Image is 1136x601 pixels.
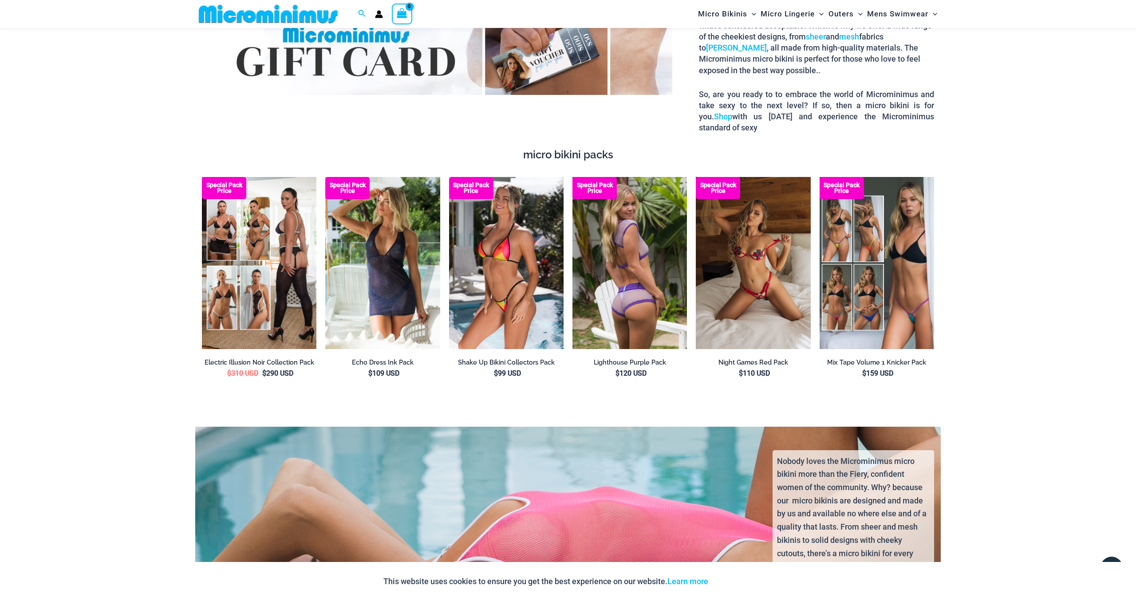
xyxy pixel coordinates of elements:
a: [PERSON_NAME] [706,43,767,52]
bdi: 159 USD [862,369,893,377]
a: Night Games Red 1133 Bralette 6133 Thong 04 Night Games Red 1133 Bralette 6133 Thong 06Night Game... [696,177,810,349]
span: $ [615,369,619,377]
a: Mens SwimwearMenu ToggleMenu Toggle [865,3,939,25]
h4: micro bikini packs [202,149,934,161]
a: Lighthouse Purple Pack [572,358,687,367]
img: Night Games Red 1133 Bralette 6133 Thong 04 [696,177,810,349]
img: MM SHOP LOGO FLAT [195,4,341,24]
bdi: 310 USD [227,369,258,377]
b: Special Pack Price [325,182,370,194]
a: Search icon link [358,8,366,20]
nav: Site Navigation [694,1,941,27]
a: Micro LingerieMenu ToggleMenu Toggle [758,3,826,25]
b: Special Pack Price [202,182,246,194]
a: mesh [839,32,859,41]
span: $ [262,369,266,377]
bdi: 120 USD [615,369,647,377]
button: Accept [715,571,753,592]
a: Night Games Red Pack [696,358,810,367]
p: This website uses cookies to ensure you get the best experience on our website. [383,575,708,588]
a: Collection Pack (3) Electric Illusion Noir 1949 Bodysuit 04Electric Illusion Noir 1949 Bodysuit 04 [202,177,316,349]
a: Micro BikinisMenu ToggleMenu Toggle [696,3,758,25]
a: Shake Up Bikini Collectors Pack [449,358,564,367]
span: $ [739,369,743,377]
img: Shake Up Sunset 3145 Top 4145 Bottom 04 [449,177,564,349]
bdi: 109 USD [368,369,399,377]
img: Collection Pack (3) [202,177,316,349]
b: Special Pack Price [449,182,493,194]
a: sheer [806,32,826,41]
span: Menu Toggle [854,3,863,25]
span: Mens Swimwear [867,3,928,25]
bdi: 110 USD [739,369,770,377]
a: Learn more [667,577,708,586]
img: Lighthouse Purples 3668 Crop Top 516 Short 09 [572,177,687,349]
img: Echo Ink 5671 Dress 682 Thong 07 [325,177,440,349]
span: $ [862,369,866,377]
a: Account icon link [375,10,383,18]
span: $ [227,369,231,377]
a: OutersMenu ToggleMenu Toggle [826,3,865,25]
p: So, are you ready to to embrace the world of Microminimus and take sexy to the next level? If so,... [699,89,934,134]
span: Micro Lingerie [761,3,815,25]
a: Electric Illusion Noir Collection Pack [202,358,316,367]
a: View Shopping Cart, empty [392,4,412,24]
b: Special Pack Price [696,182,740,194]
b: Special Pack Price [572,182,617,194]
a: Shake Up Sunset 3145 Top 4145 Bottom 04 Shake Up Sunset 3145 Top 4145 Bottom 05Shake Up Sunset 31... [449,177,564,349]
a: Pack F Pack BPack B [820,177,934,349]
span: Menu Toggle [747,3,756,25]
bdi: 99 USD [494,369,521,377]
img: Pack F [820,177,934,349]
a: Echo Ink 5671 Dress 682 Thong 07 Echo Ink 5671 Dress 682 Thong 08Echo Ink 5671 Dress 682 Thong 08 [325,177,440,349]
span: Menu Toggle [815,3,824,25]
bdi: 290 USD [262,369,293,377]
span: Micro Bikinis [698,3,747,25]
a: Lighthouse Purples 3668 Crop Top 516 Short 11 Lighthouse Purples 3668 Crop Top 516 Short 09Lighth... [572,177,687,349]
span: $ [368,369,372,377]
a: Shop [714,112,732,121]
span: Outers [828,3,854,25]
span: $ [494,369,498,377]
a: Mix Tape Volume 1 Knicker Pack [820,358,934,367]
span: Menu Toggle [928,3,937,25]
a: Echo Dress Ink Pack [325,358,440,367]
b: Special Pack Price [820,182,864,194]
